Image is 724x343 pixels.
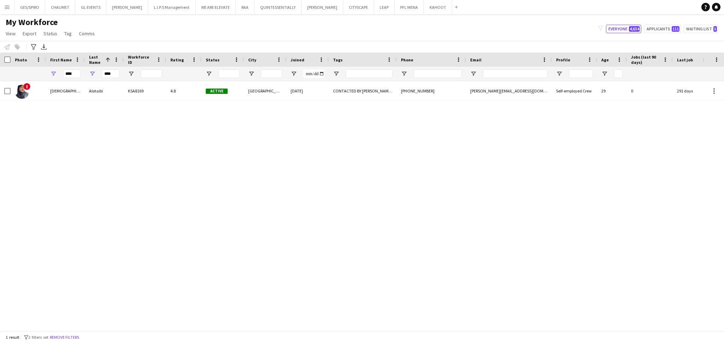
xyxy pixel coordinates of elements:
[124,81,166,101] div: KSA8169
[50,57,72,62] span: First Name
[401,57,413,62] span: Phone
[470,57,481,62] span: Email
[148,0,195,14] button: L.I.P.S Management
[483,70,548,78] input: Email Filter Input
[218,70,240,78] input: Status Filter Input
[631,54,660,65] span: Jobs (last 90 days)
[424,0,452,14] button: KAHOOT
[14,0,45,14] button: GES/SPIRO
[601,71,608,77] button: Open Filter Menu
[6,30,16,37] span: View
[401,71,407,77] button: Open Filter Menu
[248,71,255,77] button: Open Filter Menu
[43,30,57,37] span: Status
[48,333,81,341] button: Remove filters
[552,81,597,101] div: Self-employed Crew
[606,25,641,33] button: Everyone4,634
[291,71,297,77] button: Open Filter Menu
[89,54,103,65] span: Last Name
[374,0,395,14] button: LEAP
[195,0,236,14] button: WE ARE ELEVATE
[76,29,98,38] a: Comms
[62,29,75,38] a: Tag
[206,71,212,77] button: Open Filter Menu
[23,30,36,37] span: Export
[397,81,466,101] div: [PHONE_NUMBER]
[79,30,95,37] span: Comms
[128,71,134,77] button: Open Filter Menu
[672,26,679,32] span: 111
[29,43,38,51] app-action-btn: Advanced filters
[28,335,48,340] span: 2 filters set
[63,70,81,78] input: First Name Filter Input
[45,0,75,14] button: CHAUMET
[236,0,255,14] button: RAA
[102,70,119,78] input: Last Name Filter Input
[20,29,39,38] a: Export
[40,43,48,51] app-action-btn: Export XLSX
[302,0,343,14] button: [PERSON_NAME]
[466,81,552,101] div: [PERSON_NAME][EMAIL_ADDRESS][DOMAIN_NAME]
[3,29,18,38] a: View
[414,70,462,78] input: Phone Filter Input
[248,57,256,62] span: City
[141,70,162,78] input: Workforce ID Filter Input
[15,57,27,62] span: Photo
[23,83,30,90] span: !
[64,30,72,37] span: Tag
[303,70,325,78] input: Joined Filter Input
[713,26,717,32] span: 5
[206,89,228,94] span: Active
[556,57,570,62] span: Profile
[41,29,60,38] a: Status
[6,17,58,28] span: My Workforce
[673,81,715,101] div: 291 days
[333,57,343,62] span: Tags
[85,81,124,101] div: Alotaibi
[46,81,85,101] div: [DEMOGRAPHIC_DATA]
[597,81,627,101] div: 29
[89,71,95,77] button: Open Filter Menu
[677,57,693,62] span: Last job
[15,85,29,99] img: Ebtisam Alotaibi
[346,70,392,78] input: Tags Filter Input
[614,70,623,78] input: Age Filter Input
[569,70,593,78] input: Profile Filter Input
[261,70,282,78] input: City Filter Input
[329,81,397,101] div: CONTACTED BY [PERSON_NAME], ENGLISH ++, KHALEEJI PROFILE, SAUDI NATIONAL, TOP HOST/HOSTESS, TOP P...
[601,57,609,62] span: Age
[170,57,184,62] span: Rating
[206,57,220,62] span: Status
[166,81,202,101] div: 4.8
[286,81,329,101] div: [DATE]
[244,81,286,101] div: [GEOGRAPHIC_DATA]
[556,71,562,77] button: Open Filter Menu
[50,71,57,77] button: Open Filter Menu
[343,0,374,14] button: CITYSCAPE
[128,54,153,65] span: Workforce ID
[395,0,424,14] button: PFL MENA
[106,0,148,14] button: [PERSON_NAME]
[470,71,477,77] button: Open Filter Menu
[629,26,640,32] span: 4,634
[627,81,673,101] div: 0
[255,0,302,14] button: QUINTESSENTIALLY
[644,25,681,33] button: Applicants111
[333,71,339,77] button: Open Filter Menu
[75,0,106,14] button: GL EVENTS
[684,25,718,33] button: Waiting list5
[291,57,304,62] span: Joined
